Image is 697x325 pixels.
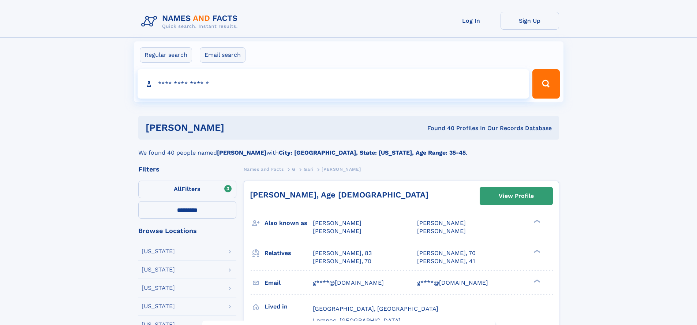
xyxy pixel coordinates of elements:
[313,228,361,234] span: [PERSON_NAME]
[532,278,541,283] div: ❯
[174,185,181,192] span: All
[265,277,313,289] h3: Email
[138,166,236,173] div: Filters
[142,248,175,254] div: [US_STATE]
[532,249,541,254] div: ❯
[244,165,284,174] a: Names and Facts
[313,219,361,226] span: [PERSON_NAME]
[326,124,552,132] div: Found 40 Profiles In Our Records Database
[313,317,401,324] span: Lompoc, [GEOGRAPHIC_DATA]
[313,257,371,265] a: [PERSON_NAME], 70
[138,12,244,32] img: Logo Names and Facts
[417,257,475,265] a: [PERSON_NAME], 41
[292,167,296,172] span: G
[532,69,559,99] button: Search Button
[313,249,372,257] a: [PERSON_NAME], 83
[265,300,313,313] h3: Lived in
[304,165,313,174] a: Gari
[417,219,466,226] span: [PERSON_NAME]
[138,69,529,99] input: search input
[322,167,361,172] span: [PERSON_NAME]
[304,167,313,172] span: Gari
[499,188,534,204] div: View Profile
[146,123,326,132] h1: [PERSON_NAME]
[313,305,438,312] span: [GEOGRAPHIC_DATA], [GEOGRAPHIC_DATA]
[142,303,175,309] div: [US_STATE]
[532,219,541,224] div: ❯
[480,187,552,205] a: View Profile
[501,12,559,30] a: Sign Up
[417,249,476,257] a: [PERSON_NAME], 70
[265,247,313,259] h3: Relatives
[138,181,236,198] label: Filters
[142,267,175,273] div: [US_STATE]
[279,149,466,156] b: City: [GEOGRAPHIC_DATA], State: [US_STATE], Age Range: 35-45
[140,47,192,63] label: Regular search
[138,228,236,234] div: Browse Locations
[417,228,466,234] span: [PERSON_NAME]
[292,165,296,174] a: G
[265,217,313,229] h3: Also known as
[442,12,501,30] a: Log In
[138,140,559,157] div: We found 40 people named with .
[142,285,175,291] div: [US_STATE]
[217,149,266,156] b: [PERSON_NAME]
[200,47,246,63] label: Email search
[250,190,428,199] a: [PERSON_NAME], Age [DEMOGRAPHIC_DATA]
